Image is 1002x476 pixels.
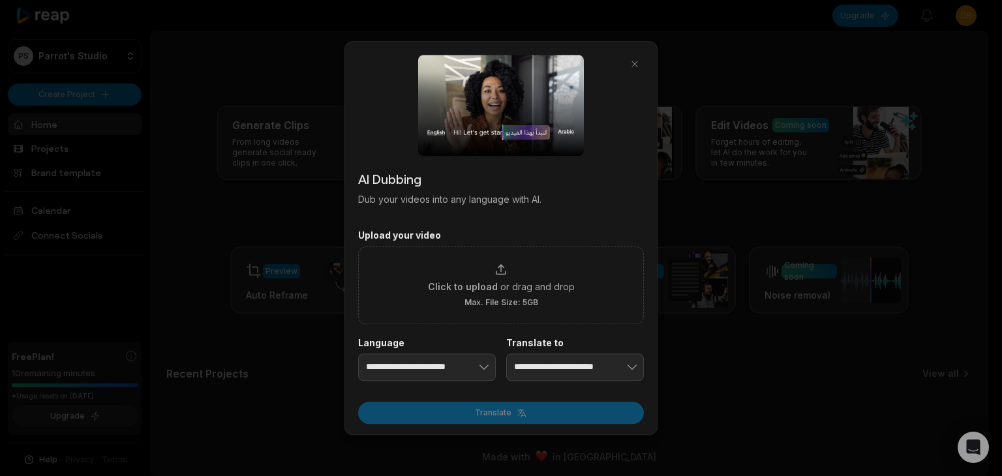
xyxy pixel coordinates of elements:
[358,230,644,241] label: Upload your video
[358,192,644,206] p: Dub your videos into any language with AI.
[464,297,538,308] span: Max. File Size: 5GB
[506,337,644,349] label: Translate to
[500,280,575,293] span: or drag and drop
[418,55,584,156] img: dubbing_dialog.png
[428,280,498,293] span: Click to upload
[358,169,644,188] h2: AI Dubbing
[358,337,496,349] label: Language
